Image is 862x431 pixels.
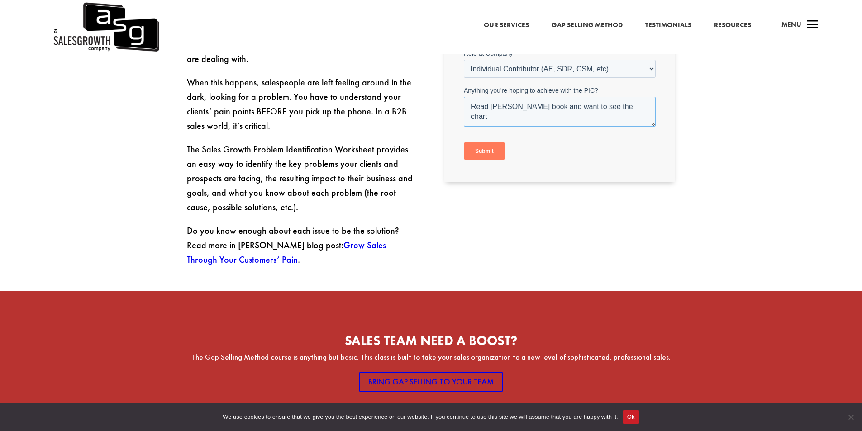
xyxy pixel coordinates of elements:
a: Bring Gap Selling to Your Team [359,372,503,392]
a: Gap Selling Method [552,19,623,31]
p: When this happens, salespeople are left feeling around in the dark, looking for a problem. You ha... [187,75,418,142]
a: Testimonials [645,19,691,31]
span: a [804,16,822,34]
a: Grow Sales Through Your Customers’ Pain [187,239,386,265]
h2: SALES TEAM NEED A BOOST? [27,334,835,352]
p: Do you know enough about each issue to be the solution? Read more in [PERSON_NAME] blog post: . [187,223,418,267]
p: The Sales Growth Problem Identification Worksheet provides an easy way to identify the key proble... [187,142,418,223]
button: Ok [623,410,639,424]
span: We use cookies to ensure that we give you the best experience on our website. If you continue to ... [223,412,618,422]
span: Menu [781,20,801,29]
a: Resources [714,19,751,31]
p: The Gap Selling Method course is anything but basic. This class is built to take your sales organ... [27,352,835,363]
span: No [846,412,855,422]
a: Our Services [484,19,529,31]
